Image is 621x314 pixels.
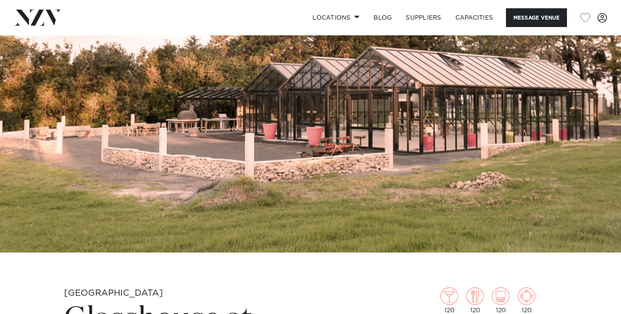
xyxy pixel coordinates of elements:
[466,287,484,314] div: 120
[506,8,567,27] button: Message Venue
[492,287,509,305] img: theatre.png
[441,287,458,314] div: 120
[64,289,163,297] small: [GEOGRAPHIC_DATA]
[448,8,500,27] a: Capacities
[492,287,509,314] div: 120
[441,287,458,305] img: cocktail.png
[518,287,535,314] div: 120
[466,287,484,305] img: dining.png
[518,287,535,305] img: meeting.png
[14,10,61,25] img: nzv-logo.png
[399,8,448,27] a: SUPPLIERS
[366,8,399,27] a: BLOG
[305,8,366,27] a: Locations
